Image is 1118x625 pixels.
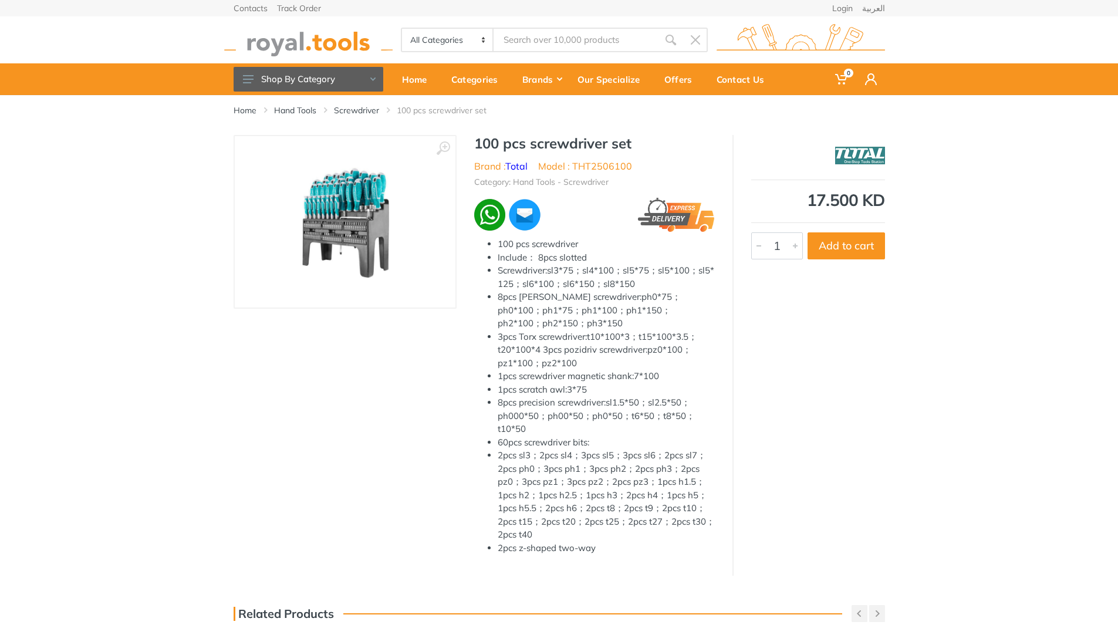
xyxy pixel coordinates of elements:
[844,69,853,77] span: 0
[234,4,268,12] a: Contacts
[394,63,443,95] a: Home
[832,4,853,12] a: Login
[271,148,419,296] img: Royal Tools - 100 pcs screwdriver set
[474,199,505,230] img: wa.webp
[498,436,715,450] li: 60pcs screwdriver bits:
[443,63,514,95] a: Categories
[508,198,542,232] img: ma.webp
[538,159,632,173] li: Model : THT2506100
[638,198,715,232] img: express.png
[656,67,708,92] div: Offers
[498,542,715,555] li: 2pcs z-shaped two-way
[498,264,715,290] li: Screwdriver:sl3*75；sl4*100；sl5*75；sl5*100；sl5* 125；sl6*100；sl6*150；sl8*150
[708,63,781,95] a: Contact Us
[274,104,316,116] a: Hand Tools
[862,4,885,12] a: العربية
[334,104,379,116] a: Screwdriver
[402,29,494,51] select: Category
[443,67,514,92] div: Categories
[498,330,715,370] li: 3pcs Torx screwdriver:t10*100*3；t15*100*3.5；t20*100*4 3pcs pozidriv screwdriver:pz0*100；pz1*100；p...
[234,104,885,116] nav: breadcrumb
[394,67,443,92] div: Home
[474,176,609,188] li: Category: Hand Tools - Screwdriver
[234,104,256,116] a: Home
[708,67,781,92] div: Contact Us
[808,232,885,259] button: Add to cart
[474,159,528,173] li: Brand :
[397,104,504,116] li: 100 pcs screwdriver set
[717,24,885,56] img: royal.tools Logo
[514,67,569,92] div: Brands
[569,67,656,92] div: Our Specialize
[498,238,715,251] li: 100 pcs screwdriver
[234,607,334,621] h3: Related Products
[505,160,528,172] a: Total
[277,4,321,12] a: Track Order
[234,67,383,92] button: Shop By Category
[569,63,656,95] a: Our Specialize
[498,449,715,542] li: 2pcs sl3；2pcs sl4；3pcs sl5；3pcs sl6；2pcs sl7；2pcs ph0；3pcs ph1；3pcs ph2；2pcs ph3；2pcs pz0；3pcs pz...
[656,63,708,95] a: Offers
[498,290,715,330] li: 8pcs [PERSON_NAME] screwdriver:ph0*75；ph0*100；ph1*75；ph1*100；ph1*150；ph2*100；ph2*150；ph3*150
[835,141,885,170] img: Total
[498,370,715,383] li: 1pcs screwdriver magnetic shank:7*100
[494,28,658,52] input: Site search
[498,383,715,397] li: 1pcs scratch awl:3*75
[224,24,393,56] img: royal.tools Logo
[498,396,715,436] li: 8pcs precision screwdriver:sl1.5*50；sl2.5*50；ph000*50；ph00*50；ph0*50；t6*50；t8*50；t10*50
[474,135,715,152] h1: 100 pcs screwdriver set
[751,192,885,208] div: 17.500 KD
[498,251,715,265] li: Include： 8pcs slotted
[827,63,857,95] a: 0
